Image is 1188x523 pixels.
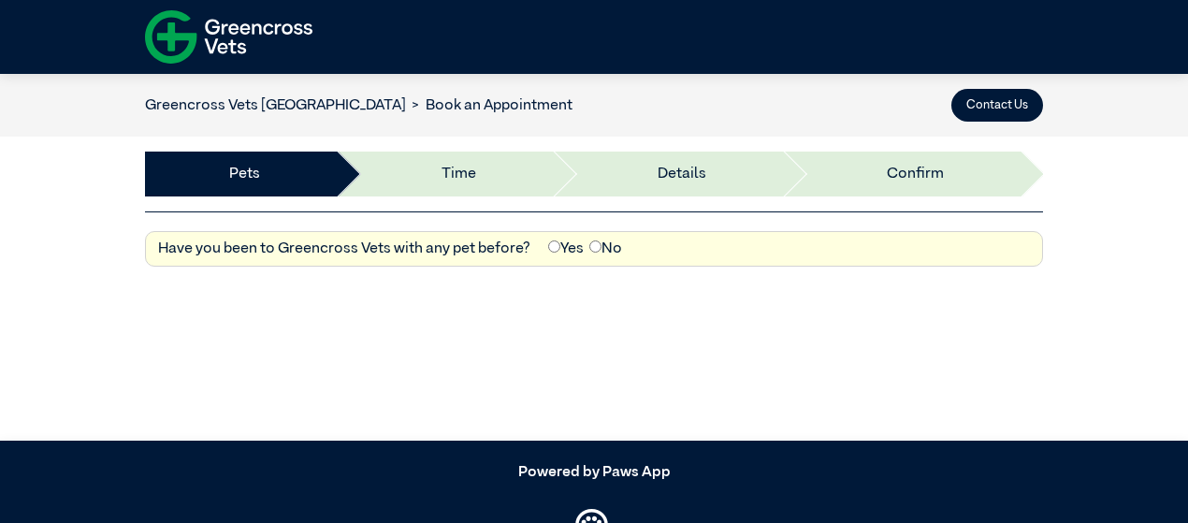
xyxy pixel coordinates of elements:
img: f-logo [145,5,312,69]
input: No [589,240,601,253]
li: Book an Appointment [406,94,572,117]
a: Greencross Vets [GEOGRAPHIC_DATA] [145,98,406,113]
a: Pets [229,163,260,185]
label: Yes [548,238,584,260]
nav: breadcrumb [145,94,572,117]
h5: Powered by Paws App [145,464,1043,482]
label: No [589,238,622,260]
input: Yes [548,240,560,253]
label: Have you been to Greencross Vets with any pet before? [158,238,530,260]
button: Contact Us [951,89,1043,122]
